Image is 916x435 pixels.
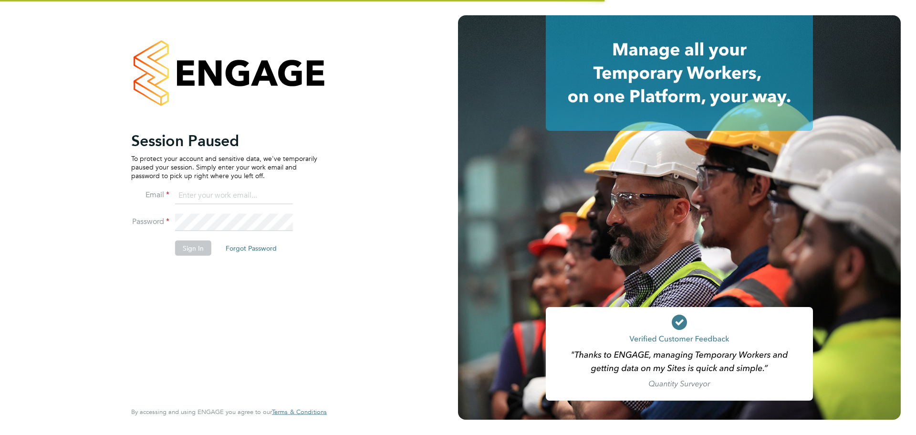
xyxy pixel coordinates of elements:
span: By accessing and using ENGAGE you agree to our [131,408,327,416]
p: To protect your account and sensitive data, we've temporarily paused your session. Simply enter y... [131,154,317,180]
span: Terms & Conditions [272,408,327,416]
a: Terms & Conditions [272,408,327,416]
label: Password [131,216,169,226]
label: Email [131,190,169,200]
input: Enter your work email... [175,187,293,204]
h2: Session Paused [131,131,317,150]
button: Sign In [175,240,211,255]
button: Forgot Password [218,240,284,255]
